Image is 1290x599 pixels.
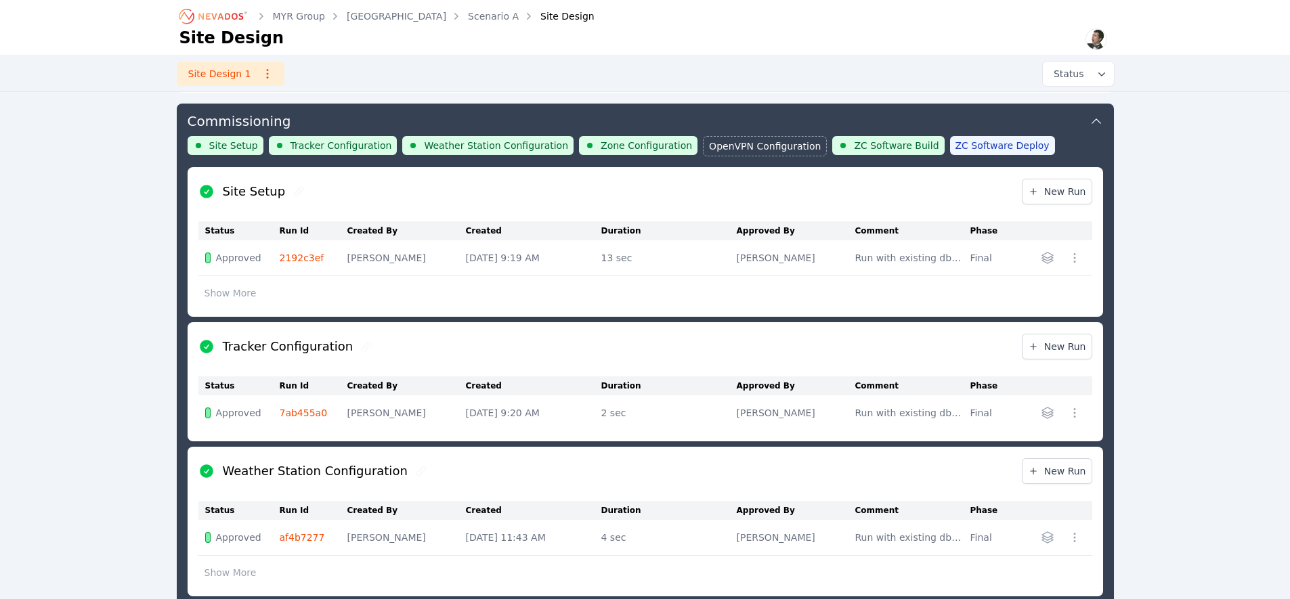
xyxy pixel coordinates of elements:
a: Site Design 1 [177,62,284,86]
th: Phase [970,376,1012,395]
th: Duration [601,221,737,240]
span: ZC Software Deploy [955,139,1050,152]
div: Run with existing db values [855,251,964,265]
th: Phase [970,501,1012,520]
th: Status [198,376,280,395]
td: [PERSON_NAME] [347,395,466,430]
nav: Breadcrumb [179,5,595,27]
th: Created [466,501,601,520]
td: [DATE] 9:19 AM [466,240,601,276]
h2: Site Setup [223,182,286,201]
img: Alex Kushner [1085,28,1107,50]
span: New Run [1028,464,1086,478]
button: Commissioning [188,104,1103,136]
th: Run Id [280,501,347,520]
th: Approved By [737,501,855,520]
a: New Run [1022,334,1092,359]
div: Run with existing db values [855,531,964,544]
th: Run Id [280,221,347,240]
th: Created By [347,501,466,520]
span: ZC Software Build [854,139,939,152]
span: Site Setup [209,139,258,152]
button: Show More [198,560,263,585]
span: Approved [216,406,261,420]
button: Status [1043,62,1114,86]
a: MYR Group [273,9,325,23]
th: Approved By [737,221,855,240]
td: [DATE] 11:43 AM [466,520,601,556]
th: Created [466,221,601,240]
span: New Run [1028,185,1086,198]
div: Final [970,251,1005,265]
span: Zone Configuration [601,139,692,152]
td: [PERSON_NAME] [347,240,466,276]
h2: Tracker Configuration [223,337,353,356]
td: [PERSON_NAME] [737,395,855,430]
span: Tracker Configuration [291,139,392,152]
div: 2 sec [601,406,730,420]
th: Run Id [280,376,347,395]
h3: Commissioning [188,112,291,131]
span: Approved [216,251,261,265]
th: Created [466,376,601,395]
div: Final [970,531,1005,544]
button: Show More [198,280,263,306]
a: New Run [1022,458,1092,484]
span: New Run [1028,340,1086,353]
span: OpenVPN Configuration [709,139,821,153]
td: [DATE] 9:20 AM [466,395,601,430]
th: Approved By [737,376,855,395]
div: Site Design [521,9,595,23]
th: Comment [855,501,970,520]
th: Status [198,221,280,240]
th: Created By [347,221,466,240]
td: [PERSON_NAME] [347,520,466,556]
span: Weather Station Configuration [424,139,568,152]
span: Status [1048,67,1084,81]
a: Scenario A [468,9,519,23]
th: Duration [601,501,737,520]
td: [PERSON_NAME] [737,520,855,556]
div: 4 sec [601,531,730,544]
th: Comment [855,221,970,240]
span: Approved [216,531,261,544]
h2: Weather Station Configuration [223,462,408,481]
h1: Site Design [179,27,284,49]
div: 13 sec [601,251,730,265]
th: Created By [347,376,466,395]
a: 2192c3ef [280,252,324,263]
th: Comment [855,376,970,395]
a: af4b7277 [280,532,325,543]
td: [PERSON_NAME] [737,240,855,276]
div: Final [970,406,1005,420]
a: New Run [1022,179,1092,204]
a: 7ab455a0 [280,407,328,418]
th: Status [198,501,280,520]
div: Run with existing db values [855,406,964,420]
th: Duration [601,376,737,395]
a: [GEOGRAPHIC_DATA] [347,9,446,23]
th: Phase [970,221,1012,240]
